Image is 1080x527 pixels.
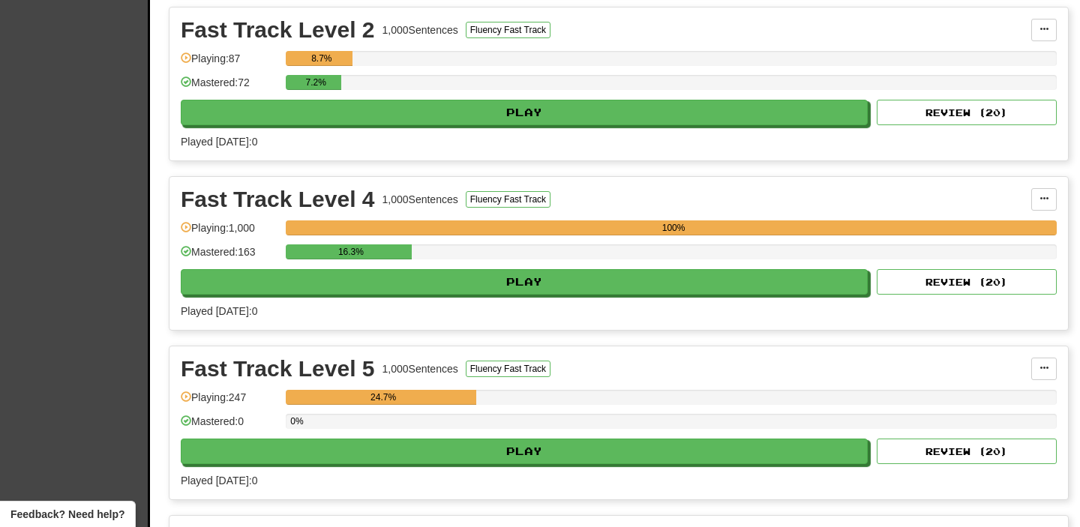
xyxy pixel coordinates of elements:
[10,507,124,522] span: Open feedback widget
[181,220,278,245] div: Playing: 1,000
[181,244,278,269] div: Mastered: 163
[181,100,868,125] button: Play
[181,414,278,439] div: Mastered: 0
[290,220,1057,235] div: 100%
[181,75,278,100] div: Mastered: 72
[181,136,257,148] span: Played [DATE]: 0
[181,305,257,317] span: Played [DATE]: 0
[181,390,278,415] div: Playing: 247
[877,100,1057,125] button: Review (20)
[466,361,550,377] button: Fluency Fast Track
[290,390,476,405] div: 24.7%
[466,191,550,208] button: Fluency Fast Track
[290,244,411,259] div: 16.3%
[181,439,868,464] button: Play
[181,269,868,295] button: Play
[877,269,1057,295] button: Review (20)
[181,19,375,41] div: Fast Track Level 2
[382,22,458,37] div: 1,000 Sentences
[181,188,375,211] div: Fast Track Level 4
[382,361,458,376] div: 1,000 Sentences
[181,358,375,380] div: Fast Track Level 5
[466,22,550,38] button: Fluency Fast Track
[290,51,352,66] div: 8.7%
[290,75,341,90] div: 7.2%
[382,192,458,207] div: 1,000 Sentences
[877,439,1057,464] button: Review (20)
[181,475,257,487] span: Played [DATE]: 0
[181,51,278,76] div: Playing: 87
